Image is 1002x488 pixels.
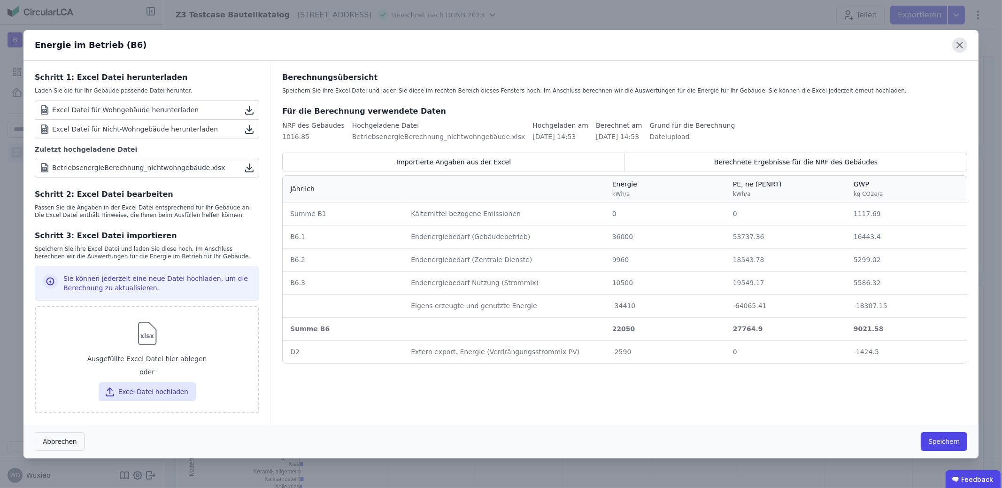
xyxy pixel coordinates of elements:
div: NRF des Gebäudes [282,121,345,130]
div: Ausgefüllte Excel Datei hier ablegen [43,350,251,367]
div: Für die Berechnung verwendete Daten [282,106,967,117]
span: Endenergiebedarf Nutzung (Strommix) [411,279,539,287]
span: 53737.36 [733,233,764,240]
span: Endenergiebedarf (Gebäudebetrieb) [411,233,530,240]
div: Excel Datei für Wohngebäude herunterladen [39,104,199,116]
span: 18543.78 [733,256,764,263]
div: D2 [290,347,396,356]
span: Eigens erzeugte und genutzte Energie [411,302,537,310]
div: Hochgeladene Datei [352,121,525,130]
a: Excel Datei für Wohngebäude herunterladen [35,101,259,120]
div: Summe B6 [290,324,396,333]
span: kWh/a [733,191,751,197]
span: 5586.32 [854,279,881,287]
div: Grund für die Berechnung [650,121,735,130]
div: Berechnungsübersicht [282,72,967,83]
div: Jährlich [290,184,315,194]
a: BetriebsenergieBerechnung_nichtwohngebäude.xlsx [35,158,259,178]
div: GWP [854,179,883,198]
button: Abbrechen [35,432,85,451]
span: Kältemittel bezogene Emissionen [411,210,521,217]
img: svg%3e [132,318,162,349]
button: Excel Datei hochladen [99,382,196,401]
span: Importierte Angaben aus der Excel [396,157,511,167]
span: 9021.58 [854,325,884,333]
span: 27764.9 [733,325,763,333]
span: Endenergiebedarf (Zentrale Dienste) [411,256,532,263]
div: Energie im Betrieb (B6) [35,39,147,52]
div: Schritt 2: Excel Datei bearbeiten [35,189,259,200]
span: Berechnete Ergebnisse für die NRF des Gebäudes [714,157,878,167]
span: -18307.15 [854,302,887,310]
div: Hochgeladen am [532,121,588,130]
span: 19549.17 [733,279,764,287]
span: 36000 [612,233,633,240]
div: Berechnet am [596,121,642,130]
div: PE, ne (PENRT) [733,179,782,198]
span: 9960 [612,256,629,263]
span: 0 [612,210,617,217]
span: kWh/a [612,191,630,197]
a: Excel Datei für Nicht-Wohngebäude herunterladen [35,120,259,139]
div: B6.2 [290,255,396,264]
span: 22050 [612,325,635,333]
span: Extern export. Energie (Verdrängungsstrommix PV) [411,348,579,356]
span: 5299.02 [854,256,881,263]
div: Zuletzt hochgeladene Datei [35,145,259,154]
div: Energie [612,179,637,198]
div: oder [43,367,251,379]
div: B6.1 [290,232,396,241]
span: 0 [733,210,737,217]
div: Passen Sie die Angaben in der Excel Datei entsprechend für Ihr Gebäude an. Die Excel Datei enthäl... [35,204,259,219]
div: Excel Datei für Nicht-Wohngebäude herunterladen [39,124,218,135]
div: Schritt 1: Excel Datei herunterladen [35,72,259,83]
div: Sie können jederzeit eine neue Datei hochladen, um die Berechnung zu aktualisieren. [63,274,251,293]
div: [DATE] 14:53 [596,132,642,141]
span: 16443.4 [854,233,881,240]
button: Speichern [921,432,967,451]
span: kg CO2e/a [854,191,883,197]
div: Speichern Sie ihre Excel Datei und laden Sie diese hoch. Im Anschluss berechnen wir die Auswertun... [35,245,259,260]
div: [DATE] 14:53 [532,132,588,141]
span: 0 [733,348,737,356]
span: 10500 [612,279,633,287]
div: BetriebsenergieBerechnung_nichtwohngebäude.xlsx [52,163,225,172]
span: -34410 [612,302,636,310]
div: 1016.85 [282,132,345,141]
div: Laden Sie die für Ihr Gebäude passende Datei herunter. [35,87,259,94]
div: Summe B1 [290,209,396,218]
div: Dateiupload [650,132,735,141]
span: -64065.41 [733,302,767,310]
span: -2590 [612,348,632,356]
div: Schritt 3: Excel Datei importieren [35,230,259,241]
span: 1117.69 [854,210,881,217]
div: Speichern Sie ihre Excel Datei und laden Sie diese im rechten Bereich dieses Fensters hoch. Im An... [282,87,967,94]
div: BetriebsenergieBerechnung_nichtwohngebäude.xlsx [352,132,525,141]
div: B6.3 [290,278,396,287]
span: -1424.5 [854,348,879,356]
